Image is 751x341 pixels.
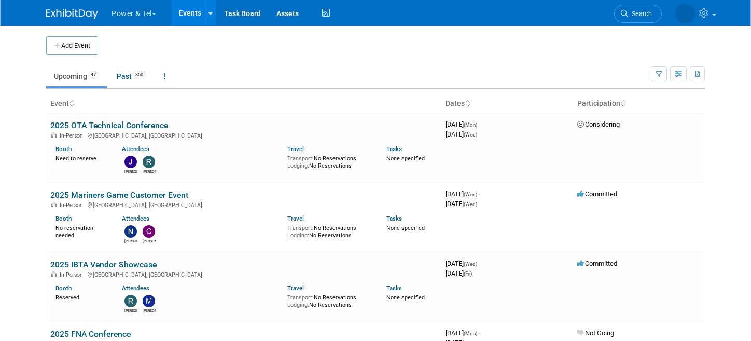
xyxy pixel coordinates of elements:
div: Judd Bartley [124,168,137,174]
span: (Wed) [464,132,477,138]
span: Considering [577,120,620,128]
span: Lodging: [287,162,309,169]
div: Michael Mackeben [143,307,156,313]
span: In-Person [60,202,86,209]
th: Participation [573,95,705,113]
button: Add Event [46,36,98,55]
div: No Reservations No Reservations [287,153,371,169]
div: Reserved [55,292,106,302]
span: (Wed) [464,261,477,267]
a: Booth [55,215,72,222]
span: [DATE] [446,120,480,128]
a: Sort by Start Date [465,99,470,107]
a: Tasks [386,145,402,153]
span: [DATE] [446,130,477,138]
span: Committed [577,260,617,267]
span: Lodging: [287,302,309,308]
a: Search [614,5,662,23]
span: (Mon) [464,122,477,128]
a: Travel [287,284,304,292]
div: No reservation needed [55,223,106,239]
span: Lodging: [287,232,309,239]
span: None specified [386,225,425,231]
span: Committed [577,190,617,198]
span: (Fri) [464,271,472,277]
span: 47 [88,71,99,79]
span: Transport: [287,155,314,162]
img: Ron Rafalzik [124,295,137,307]
th: Dates [441,95,573,113]
img: Robert Zuzek [143,156,155,168]
div: Nate Derbyshire [124,238,137,244]
img: In-Person Event [51,271,57,277]
span: [DATE] [446,269,472,277]
div: Robert Zuzek [143,168,156,174]
span: - [479,190,480,198]
a: Past350 [109,66,154,86]
th: Event [46,95,441,113]
span: In-Person [60,271,86,278]
img: In-Person Event [51,202,57,207]
span: None specified [386,294,425,301]
div: Ron Rafalzik [124,307,137,313]
span: Transport: [287,225,314,231]
div: No Reservations No Reservations [287,292,371,308]
img: Chad Smith [143,225,155,238]
a: Sort by Event Name [69,99,74,107]
a: Attendees [122,284,149,292]
div: [GEOGRAPHIC_DATA], [GEOGRAPHIC_DATA] [50,200,437,209]
span: [DATE] [446,260,480,267]
span: Transport: [287,294,314,301]
span: - [479,260,480,267]
img: Michael Mackeben [143,295,155,307]
span: (Wed) [464,201,477,207]
img: In-Person Event [51,132,57,138]
span: [DATE] [446,200,477,208]
span: None specified [386,155,425,162]
a: 2025 OTA Technical Conference [50,120,168,130]
div: [GEOGRAPHIC_DATA], [GEOGRAPHIC_DATA] [50,270,437,278]
a: Travel [287,145,304,153]
div: Chad Smith [143,238,156,244]
a: Travel [287,215,304,222]
img: ExhibitDay [46,9,98,19]
span: [DATE] [446,190,480,198]
a: Attendees [122,145,149,153]
a: Sort by Participation Type [620,99,625,107]
span: Search [628,10,652,18]
a: Tasks [386,215,402,222]
a: Attendees [122,215,149,222]
span: In-Person [60,132,86,139]
span: (Wed) [464,192,477,197]
img: Nate Derbyshire [124,225,137,238]
a: Tasks [386,284,402,292]
div: [GEOGRAPHIC_DATA], [GEOGRAPHIC_DATA] [50,131,437,139]
span: - [479,329,480,337]
img: Melissa Seibring [675,4,695,23]
a: 2025 FNA Conference [50,329,131,339]
a: 2025 IBTA Vendor Showcase [50,260,157,269]
span: Not Going [577,329,614,337]
span: (Mon) [464,331,477,336]
a: Booth [55,145,72,153]
a: Upcoming47 [46,66,107,86]
div: Need to reserve [55,153,106,162]
span: 350 [132,71,146,79]
a: Booth [55,284,72,292]
span: - [479,120,480,128]
img: Judd Bartley [124,156,137,168]
div: No Reservations No Reservations [287,223,371,239]
a: 2025 Mariners Game Customer Event [50,190,188,200]
span: [DATE] [446,329,480,337]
